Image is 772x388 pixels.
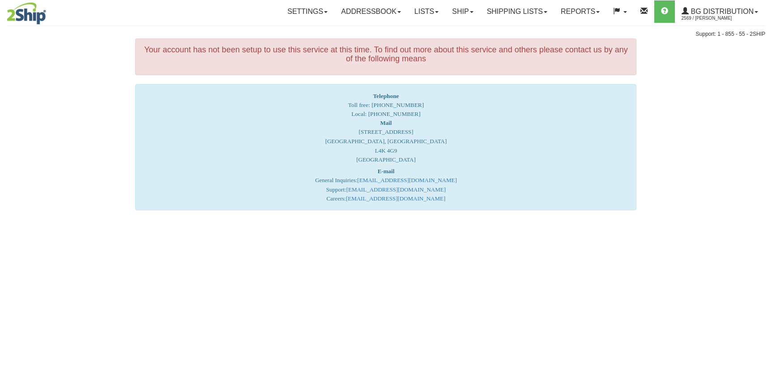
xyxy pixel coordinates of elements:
div: Support: 1 - 855 - 55 - 2SHIP [7,30,765,38]
a: [EMAIL_ADDRESS][DOMAIN_NAME] [357,177,456,183]
img: logo2569.jpg [7,2,46,25]
a: [EMAIL_ADDRESS][DOMAIN_NAME] [346,186,446,193]
span: 2569 / [PERSON_NAME] [682,14,749,23]
span: Toll free: [PHONE_NUMBER] Local: [PHONE_NUMBER] [348,93,424,117]
h4: Your account has not been setup to use this service at this time. To find out more about this ser... [142,46,629,64]
a: Addressbook [334,0,408,23]
font: General Inquiries: Support: Careers: [315,168,457,202]
font: [STREET_ADDRESS] [GEOGRAPHIC_DATA], [GEOGRAPHIC_DATA] L4K 4G9 [GEOGRAPHIC_DATA] [325,119,447,163]
strong: Mail [380,119,392,126]
span: BG Distribution [689,8,754,15]
a: Ship [445,0,480,23]
a: [EMAIL_ADDRESS][DOMAIN_NAME] [346,195,445,202]
a: Settings [281,0,334,23]
a: Reports [554,0,606,23]
a: BG Distribution 2569 / [PERSON_NAME] [675,0,765,23]
a: Shipping lists [480,0,554,23]
a: Lists [408,0,445,23]
strong: E-mail [378,168,395,175]
iframe: chat widget [751,148,771,239]
strong: Telephone [373,93,399,99]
